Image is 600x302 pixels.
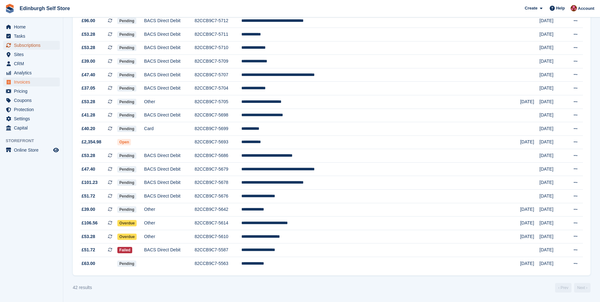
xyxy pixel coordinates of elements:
[520,230,539,243] td: [DATE]
[540,28,565,41] td: [DATE]
[195,68,241,82] td: 82CCB9C7-5707
[144,109,195,122] td: BACS Direct Debit
[554,283,592,293] nav: Page
[540,41,565,55] td: [DATE]
[82,152,95,159] span: £53.28
[540,176,565,190] td: [DATE]
[82,206,95,213] span: £39.00
[571,5,577,11] img: Lucy Michalec
[117,179,136,186] span: Pending
[540,190,565,203] td: [DATE]
[144,14,195,28] td: BACS Direct Debit
[555,283,572,293] a: Previous
[540,217,565,230] td: [DATE]
[144,190,195,203] td: BACS Direct Debit
[3,87,60,96] a: menu
[540,55,565,68] td: [DATE]
[14,123,52,132] span: Capital
[82,166,95,173] span: £47.40
[3,78,60,86] a: menu
[540,149,565,163] td: [DATE]
[520,135,539,149] td: [DATE]
[5,4,15,13] img: stora-icon-8386f47178a22dfd0bd8f6a31ec36ba5ce8667c1dd55bd0f319d3a0aa187defe.svg
[195,217,241,230] td: 82CCB9C7-5614
[14,78,52,86] span: Invoices
[195,14,241,28] td: 82CCB9C7-5712
[6,138,63,144] span: Storefront
[144,243,195,257] td: BACS Direct Debit
[52,146,60,154] a: Preview store
[14,96,52,105] span: Coupons
[144,203,195,217] td: Other
[195,28,241,41] td: 82CCB9C7-5711
[540,68,565,82] td: [DATE]
[117,99,136,105] span: Pending
[82,193,95,199] span: £51.72
[574,283,591,293] a: Next
[82,44,95,51] span: £53.28
[117,112,136,118] span: Pending
[82,85,95,91] span: £37.05
[195,55,241,68] td: 82CCB9C7-5709
[82,112,95,118] span: £41.28
[82,233,95,240] span: £53.28
[144,122,195,136] td: Card
[144,176,195,190] td: BACS Direct Debit
[14,50,52,59] span: Sites
[3,96,60,105] a: menu
[82,139,101,145] span: £2,354.98
[14,68,52,77] span: Analytics
[82,58,95,65] span: £39.00
[195,162,241,176] td: 82CCB9C7-5679
[117,85,136,91] span: Pending
[3,105,60,114] a: menu
[82,260,95,267] span: £63.00
[195,122,241,136] td: 82CCB9C7-5699
[117,72,136,78] span: Pending
[117,261,136,267] span: Pending
[540,14,565,28] td: [DATE]
[195,230,241,243] td: 82CCB9C7-5610
[540,257,565,270] td: [DATE]
[14,32,52,41] span: Tasks
[3,68,60,77] a: menu
[144,82,195,95] td: BACS Direct Debit
[3,146,60,154] a: menu
[82,220,98,226] span: £106.56
[195,243,241,257] td: 82CCB9C7-5587
[540,122,565,136] td: [DATE]
[14,87,52,96] span: Pricing
[117,45,136,51] span: Pending
[3,22,60,31] a: menu
[117,206,136,213] span: Pending
[117,31,136,38] span: Pending
[195,109,241,122] td: 82CCB9C7-5698
[82,125,95,132] span: £40.20
[144,55,195,68] td: BACS Direct Debit
[117,153,136,159] span: Pending
[3,114,60,123] a: menu
[82,17,95,24] span: £96.00
[195,95,241,109] td: 82CCB9C7-5705
[144,41,195,55] td: BACS Direct Debit
[520,95,539,109] td: [DATE]
[117,193,136,199] span: Pending
[73,284,92,291] div: 42 results
[117,139,131,145] span: Open
[117,126,136,132] span: Pending
[82,72,95,78] span: £47.40
[540,82,565,95] td: [DATE]
[144,162,195,176] td: BACS Direct Debit
[195,257,241,270] td: 82CCB9C7-5563
[520,257,539,270] td: [DATE]
[144,149,195,163] td: BACS Direct Debit
[195,82,241,95] td: 82CCB9C7-5704
[195,190,241,203] td: 82CCB9C7-5676
[14,59,52,68] span: CRM
[117,166,136,173] span: Pending
[3,50,60,59] a: menu
[3,41,60,50] a: menu
[520,203,539,217] td: [DATE]
[14,22,52,31] span: Home
[540,243,565,257] td: [DATE]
